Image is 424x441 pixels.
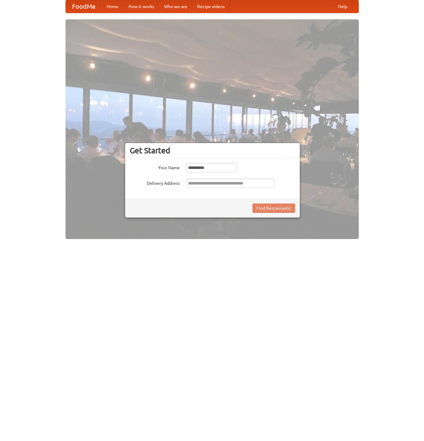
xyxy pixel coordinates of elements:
[124,0,159,13] a: How it works
[159,0,192,13] a: Who we are
[333,0,352,13] a: Help
[102,0,124,13] a: Home
[130,146,295,155] h3: Get Started
[252,204,295,213] button: Find Restaurants!
[192,0,230,13] a: Recipe videos
[130,179,180,186] label: Delivery Address
[66,0,102,13] a: FoodMe
[130,163,180,171] label: Your Name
